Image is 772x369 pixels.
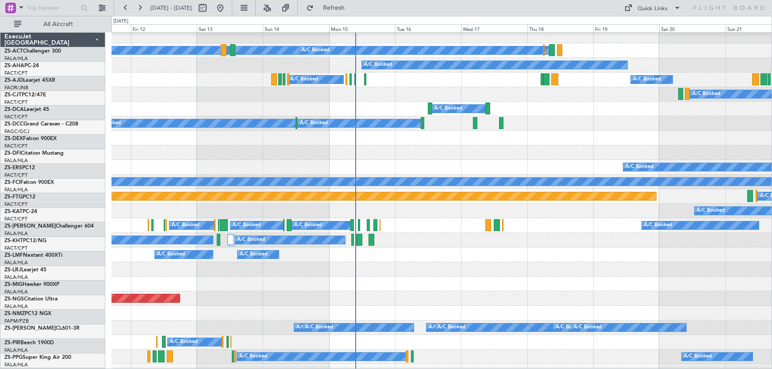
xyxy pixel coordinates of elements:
[4,230,28,237] a: FALA/HLA
[4,107,49,112] a: ZS-DCALearjet 45
[113,18,128,25] div: [DATE]
[4,224,56,229] span: ZS-[PERSON_NAME]
[4,311,51,316] a: ZS-NMZPC12 NGX
[4,136,23,141] span: ZS-DEX
[240,248,268,261] div: A/C Booked
[4,282,59,287] a: ZS-MIGHawker 900XP
[290,73,318,86] div: A/C Booked
[4,297,58,302] a: ZS-NGSCitation Ultra
[4,151,21,156] span: ZS-DFI
[4,347,28,354] a: FALA/HLA
[4,128,29,135] a: FAGC/GCJ
[638,4,668,13] div: Quick Links
[4,78,23,83] span: ZS-AJD
[633,73,661,86] div: A/C Booked
[296,321,324,334] div: A/C Booked
[4,63,39,68] a: ZS-AHAPC-24
[4,180,54,185] a: ZS-FCIFalcon 900EX
[395,24,461,32] div: Tue 16
[593,24,659,32] div: Fri 19
[4,253,23,258] span: ZS-LMF
[4,340,54,346] a: ZS-PIRBeech 1900D
[4,49,23,54] span: ZS-ACT
[364,58,392,72] div: A/C Booked
[27,1,78,15] input: Trip Number
[626,160,653,174] div: A/C Booked
[4,209,23,214] span: ZS-KAT
[4,99,27,106] a: FACT/CPT
[172,219,200,232] div: A/C Booked
[4,136,57,141] a: ZS-DEXFalcon 900EX
[4,194,35,200] a: ZS-FTGPC12
[4,355,71,360] a: ZS-PPGSuper King Air 200
[574,321,602,334] div: A/C Booked
[23,21,93,27] span: All Aircraft
[197,24,263,32] div: Sat 13
[4,253,62,258] a: ZS-LMFNextant 400XTi
[315,5,353,11] span: Refresh
[170,335,198,349] div: A/C Booked
[233,219,261,232] div: A/C Booked
[4,151,64,156] a: ZS-DFICitation Mustang
[434,102,462,115] div: A/C Booked
[659,24,725,32] div: Sat 20
[4,318,29,324] a: FAPM/PZB
[556,321,584,334] div: A/C Booked
[239,350,267,363] div: A/C Booked
[4,355,23,360] span: ZS-PPG
[4,311,25,316] span: ZS-NMZ
[4,282,23,287] span: ZS-MIG
[4,70,27,76] a: FACT/CPT
[692,87,720,101] div: A/C Booked
[4,238,23,243] span: ZS-KHT
[4,194,23,200] span: ZS-FTG
[300,117,328,130] div: A/C Booked
[4,165,35,171] a: ZS-ERSPC12
[4,201,27,208] a: FACT/CPT
[4,259,28,266] a: FALA/HLA
[4,63,24,68] span: ZS-AHA
[305,321,333,334] div: A/C Booked
[4,78,55,83] a: ZS-AJDLearjet 45XR
[684,350,712,363] div: A/C Booked
[4,297,24,302] span: ZS-NGS
[461,24,527,32] div: Wed 17
[4,361,28,368] a: FALA/HLA
[10,17,96,31] button: All Aircraft
[4,340,20,346] span: ZS-PIR
[697,204,725,217] div: A/C Booked
[4,326,56,331] span: ZS-[PERSON_NAME]
[4,107,24,112] span: ZS-DCA
[4,303,28,310] a: FALA/HLA
[527,24,593,32] div: Thu 18
[294,219,322,232] div: A/C Booked
[4,49,61,54] a: ZS-ACTChallenger 300
[438,321,465,334] div: A/C Booked
[302,44,330,57] div: A/C Booked
[4,326,80,331] a: ZS-[PERSON_NAME]CL601-3R
[4,216,27,222] a: FACT/CPT
[4,122,23,127] span: ZS-DCC
[429,321,457,334] div: A/C Booked
[263,24,329,32] div: Sun 14
[131,24,197,32] div: Fri 12
[644,219,672,232] div: A/C Booked
[4,238,46,243] a: ZS-KHTPC12/NG
[4,180,20,185] span: ZS-FCI
[4,245,27,251] a: FACT/CPT
[4,224,94,229] a: ZS-[PERSON_NAME]Challenger 604
[4,122,78,127] a: ZS-DCCGrand Caravan - C208
[4,143,27,149] a: FACT/CPT
[150,4,192,12] span: [DATE] - [DATE]
[4,92,46,98] a: ZS-CJTPC12/47E
[4,274,28,281] a: FALA/HLA
[4,92,22,98] span: ZS-CJT
[4,114,27,120] a: FACT/CPT
[4,186,28,193] a: FALA/HLA
[4,267,46,273] a: ZS-LRJLearjet 45
[329,24,395,32] div: Mon 15
[4,172,27,179] a: FACT/CPT
[4,165,22,171] span: ZS-ERS
[4,84,28,91] a: FAOR/JNB
[4,157,28,164] a: FALA/HLA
